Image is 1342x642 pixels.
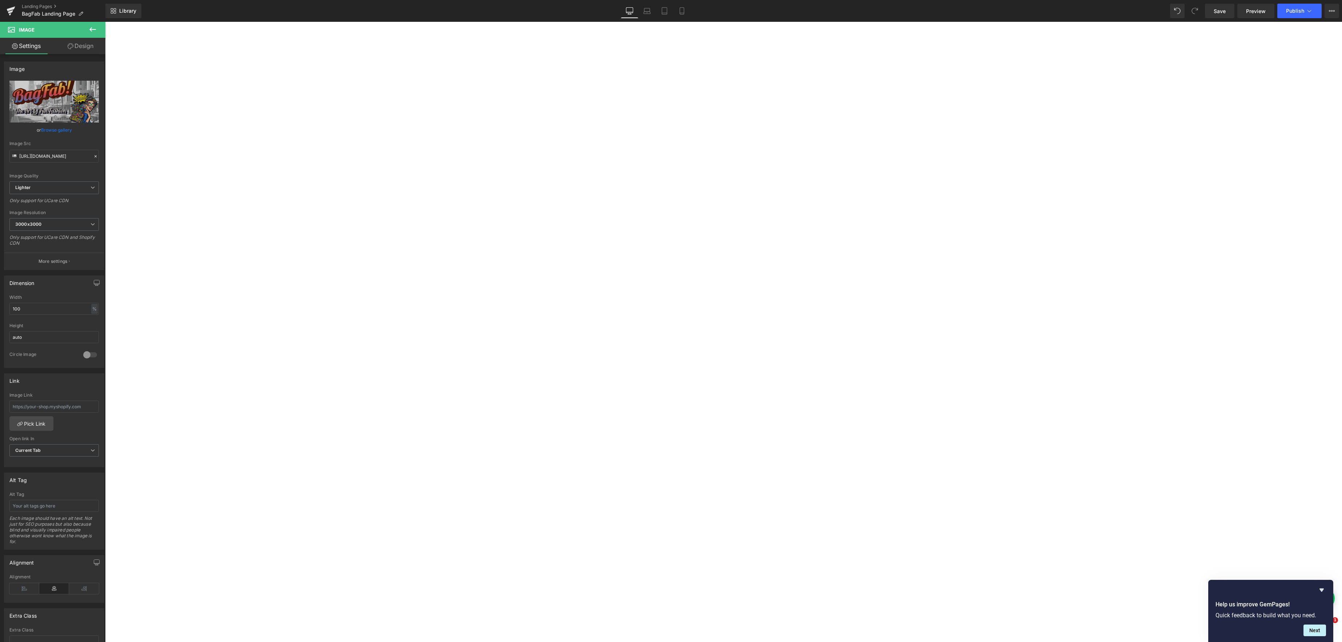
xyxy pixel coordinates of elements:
[1277,4,1322,18] button: Publish
[91,304,98,314] div: %
[105,4,141,18] a: New Library
[1214,7,1226,15] span: Save
[9,234,99,251] div: Only support for UCare CDN and Shopify CDN
[22,4,105,9] a: Landing Pages
[9,393,99,398] div: Image Link
[9,62,25,72] div: Image
[638,4,656,18] a: Laptop
[1303,625,1326,636] button: Next question
[41,124,72,136] a: Browse gallery
[656,4,673,18] a: Tablet
[673,4,691,18] a: Mobile
[1317,586,1326,594] button: Hide survey
[9,492,99,497] div: Alt Tag
[1216,600,1326,609] h2: Help us improve GemPages!
[9,295,99,300] div: Width
[9,331,99,343] input: auto
[9,401,99,413] input: https://your-shop.myshopify.com
[1216,612,1326,619] p: Quick feedback to build what you need.
[119,8,136,14] span: Library
[15,185,31,190] b: Lighter
[9,574,99,579] div: Alignment
[1170,4,1185,18] button: Undo
[9,374,20,384] div: Link
[9,303,99,315] input: auto
[9,436,99,441] div: Open link In
[1188,4,1202,18] button: Redo
[15,448,41,453] b: Current Tab
[9,352,76,359] div: Circle Image
[19,27,35,33] span: Image
[22,11,75,17] span: BagFab Landing Page
[9,198,99,208] div: Only support for UCare CDN
[9,126,99,134] div: or
[1237,4,1274,18] a: Preview
[9,500,99,512] input: Your alt tags go here
[4,253,104,270] button: More settings
[1216,586,1326,636] div: Help us improve GemPages!
[9,515,99,549] div: Each image should have an alt text. Not just for SEO purposes but also because blind and visually...
[9,150,99,162] input: Link
[9,627,99,633] div: Extra Class
[9,141,99,146] div: Image Src
[9,276,35,286] div: Dimension
[1332,617,1338,623] span: 1
[621,4,638,18] a: Desktop
[9,416,53,431] a: Pick Link
[9,210,99,215] div: Image Resolution
[1246,7,1266,15] span: Preview
[1325,4,1339,18] button: More
[9,473,27,483] div: Alt Tag
[9,609,37,619] div: Extra Class
[9,173,99,178] div: Image Quality
[1286,8,1304,14] span: Publish
[39,258,68,265] p: More settings
[15,221,41,227] b: 3000x3000
[54,38,107,54] a: Design
[9,323,99,328] div: Height
[9,555,34,566] div: Alignment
